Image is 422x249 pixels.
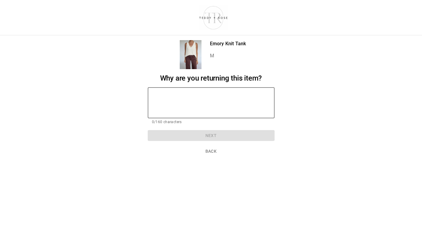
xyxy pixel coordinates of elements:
[210,40,246,47] p: Emory Knit Tank
[148,74,275,83] h2: Why are you returning this item?
[210,52,246,59] p: M
[152,119,270,125] p: 0/160 characters
[148,146,275,157] button: Back
[196,5,230,30] img: shop-teddyrose.myshopify.com-d93983e8-e25b-478f-b32e-9430bef33fdd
